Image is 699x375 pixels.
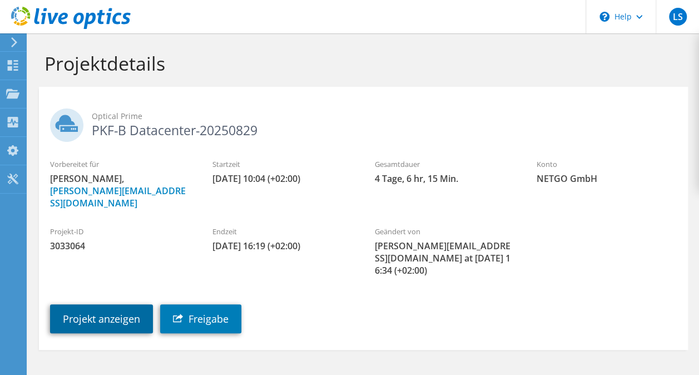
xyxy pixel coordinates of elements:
a: [PERSON_NAME][EMAIL_ADDRESS][DOMAIN_NAME] [50,185,186,209]
label: Gesamtdauer [374,159,514,170]
a: Projekt anzeigen [50,304,153,333]
span: Optical Prime [92,110,677,122]
span: [DATE] 16:19 (+02:00) [212,240,353,252]
span: LS [669,8,687,26]
a: Freigabe [160,304,241,333]
span: [PERSON_NAME][EMAIL_ADDRESS][DOMAIN_NAME] at [DATE] 16:34 (+02:00) [374,240,514,277]
svg: \n [599,12,609,22]
span: [PERSON_NAME], [50,172,190,209]
h2: PKF-B Datacenter-20250829 [50,108,677,136]
label: Startzeit [212,159,353,170]
span: 3033064 [50,240,190,252]
span: 4 Tage, 6 hr, 15 Min. [374,172,514,185]
label: Geändert von [374,226,514,237]
label: Projekt-ID [50,226,190,237]
label: Endzeit [212,226,353,237]
h1: Projektdetails [44,52,677,75]
span: NETGO GmbH [537,172,677,185]
label: Konto [537,159,677,170]
label: Vorbereitet für [50,159,190,170]
span: [DATE] 10:04 (+02:00) [212,172,353,185]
